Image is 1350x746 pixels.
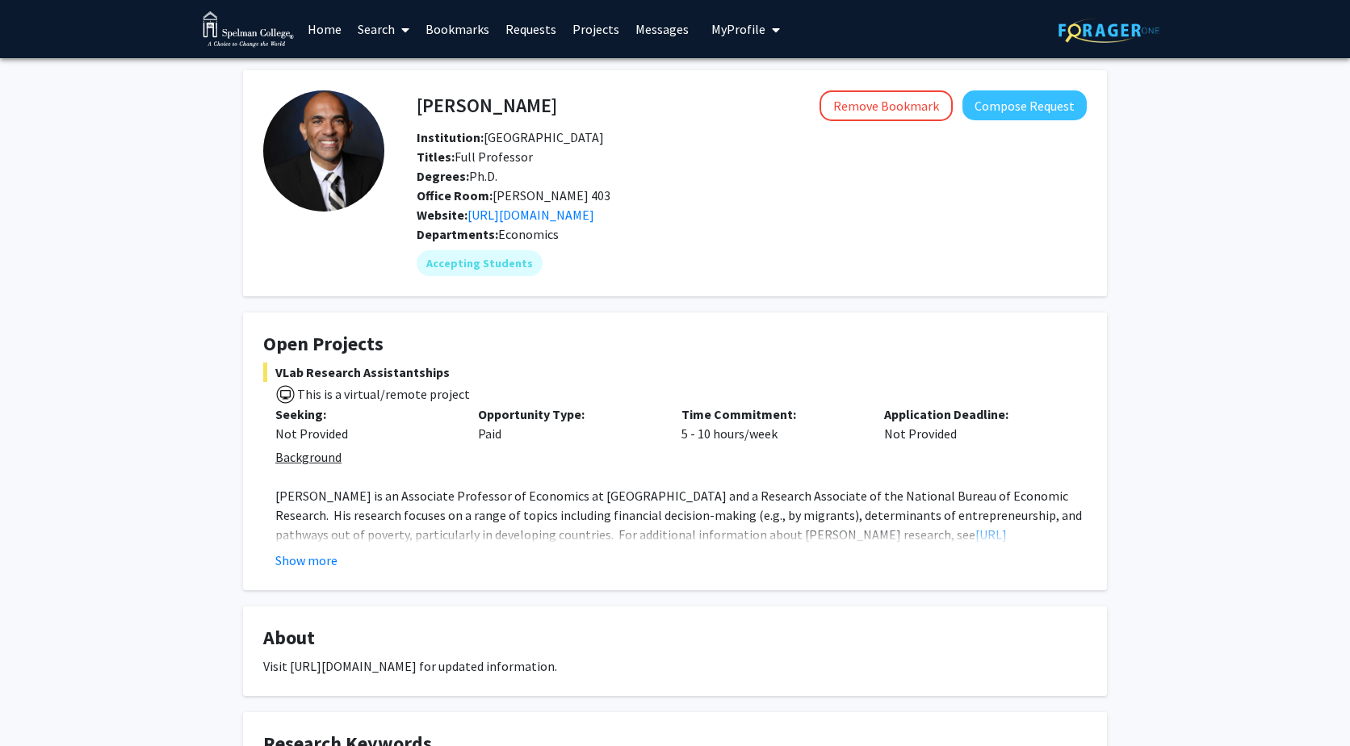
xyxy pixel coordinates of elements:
div: Paid [466,404,669,443]
b: Degrees: [417,168,469,184]
h4: About [263,627,1087,650]
span: VLab Research Assistantships [263,363,1087,382]
span: Economics [498,226,559,242]
a: Projects [564,1,627,57]
mat-chip: Accepting Students [417,250,543,276]
b: Titles: [417,149,455,165]
img: Spelman College Logo [203,11,294,48]
a: Search [350,1,417,57]
span: Full Professor [417,149,533,165]
u: Background [275,449,342,465]
div: 5 - 10 hours/week [669,404,872,443]
img: ForagerOne Logo [1059,18,1159,43]
p: Application Deadline: [884,404,1063,424]
div: Not Provided [872,404,1075,443]
span: My Profile [711,21,765,37]
b: Office Room: [417,187,493,203]
span: This is a virtual/remote project [296,386,470,402]
h4: Open Projects [263,333,1087,356]
button: Compose Request to Angelino Viceisza [962,90,1087,120]
span: Ph.D. [417,168,497,184]
a: Opens in a new tab [467,207,594,223]
button: Remove Bookmark [820,90,953,121]
img: Profile Picture [263,90,384,212]
a: Bookmarks [417,1,497,57]
b: Departments: [417,226,498,242]
p: Opportunity Type: [478,404,656,424]
div: Visit [URL][DOMAIN_NAME] for updated information. [263,656,1087,676]
button: Show more [275,551,337,570]
span: [GEOGRAPHIC_DATA] [484,129,604,145]
div: Not Provided [275,424,454,443]
b: Website: [417,207,467,223]
p: [PERSON_NAME] is an Associate Professor of Economics at [GEOGRAPHIC_DATA] and a Research Associat... [275,486,1087,583]
a: Messages [627,1,697,57]
a: Home [300,1,350,57]
p: Seeking: [275,404,454,424]
b: Institution: [417,129,484,145]
span: [PERSON_NAME] 403 [417,187,610,203]
a: Requests [497,1,564,57]
h4: [PERSON_NAME] [417,90,557,120]
p: Time Commitment: [681,404,860,424]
